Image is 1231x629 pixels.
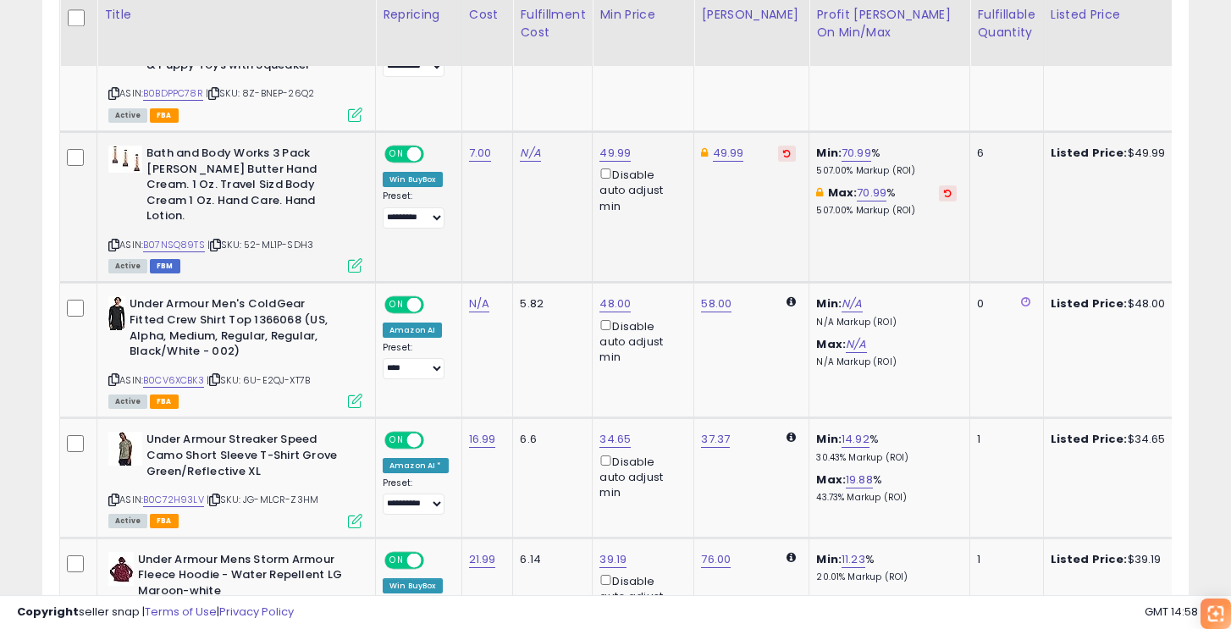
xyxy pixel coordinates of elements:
div: $39.19 [1051,552,1191,567]
a: 37.37 [701,431,730,448]
div: Disable auto adjust min [599,452,681,501]
b: Bath and Body Works 3 Pack [PERSON_NAME] Butter Hand Cream. 1 Oz. Travel Sizd Body Cream 1 Oz. Ha... [146,146,352,229]
div: Amazon AI * [383,458,449,473]
img: 31qdEAF9N0L._SL40_.jpg [108,146,142,173]
span: FBA [150,395,179,409]
a: 21.99 [469,551,496,568]
div: ASIN: [108,146,362,271]
p: 507.00% Markup (ROI) [816,205,957,217]
strong: Copyright [17,604,79,620]
div: 1 [977,432,1030,447]
span: | SKU: 8Z-BNEP-26Q2 [206,86,314,100]
b: Min: [816,145,842,161]
span: FBM [150,259,180,273]
span: 2025-09-7 14:58 GMT [1145,604,1214,620]
div: % [816,552,957,583]
div: % [816,146,957,177]
div: Title [104,6,368,24]
div: $48.00 [1051,296,1191,312]
p: 20.01% Markup (ROI) [816,571,957,583]
a: 39.19 [599,551,627,568]
span: FBA [150,514,179,528]
p: N/A Markup (ROI) [816,317,957,328]
a: 70.99 [842,145,871,162]
span: FBA [150,108,179,123]
b: Min: [816,295,842,312]
span: OFF [422,147,449,162]
a: Privacy Policy [219,604,294,620]
b: Under Armour Mens Storm Armour Fleece Hoodie - Water Repellent LG Maroon-white [138,552,344,604]
div: 1 [977,552,1030,567]
b: Max: [816,336,846,352]
a: 14.92 [842,431,869,448]
span: ON [386,298,407,312]
b: Listed Price: [1051,431,1128,447]
div: Preset: [383,342,449,380]
div: Disable auto adjust min [599,317,681,366]
div: % [816,472,957,504]
div: 6.6 [520,432,579,447]
span: OFF [422,433,449,448]
div: 6.14 [520,552,579,567]
div: 5.82 [520,296,579,312]
div: Preset: [383,190,449,229]
a: N/A [842,295,862,312]
div: [PERSON_NAME] [701,6,802,24]
span: ON [386,553,407,567]
div: % [816,185,957,217]
div: $34.65 [1051,432,1191,447]
div: Min Price [599,6,687,24]
a: Terms of Use [145,604,217,620]
span: | SKU: 52-ML1P-SDH3 [207,238,313,251]
a: 7.00 [469,145,492,162]
span: ON [386,433,407,448]
span: All listings currently available for purchase on Amazon [108,395,147,409]
img: 31wqkMKZ8nL._SL40_.jpg [108,296,125,330]
span: ON [386,147,407,162]
a: 76.00 [701,551,731,568]
img: 419INNG7V+L._SL40_.jpg [108,432,142,466]
div: 6 [977,146,1030,161]
div: Disable auto adjust min [599,165,681,214]
div: Win BuyBox [383,578,443,593]
span: All listings currently available for purchase on Amazon [108,514,147,528]
b: Listed Price: [1051,145,1128,161]
div: $49.99 [1051,146,1191,161]
div: ASIN: [108,432,362,526]
a: 49.99 [713,145,744,162]
div: Fulfillment Cost [520,6,585,41]
a: N/A [846,336,866,353]
div: Repricing [383,6,455,24]
div: Disable auto adjust min [599,571,681,621]
span: | SKU: 6U-E2QJ-XT7B [207,373,310,387]
span: OFF [422,298,449,312]
div: ASIN: [108,296,362,406]
b: Max: [828,185,858,201]
div: Win BuyBox [383,172,443,187]
a: 19.88 [846,472,873,488]
a: 34.65 [599,431,631,448]
a: N/A [469,295,489,312]
div: Listed Price [1051,6,1197,24]
a: B0BDPPC78R [143,86,203,101]
p: 30.43% Markup (ROI) [816,452,957,464]
a: 11.23 [842,551,865,568]
div: % [816,432,957,463]
b: Under Armour Streaker Speed Camo Short Sleeve T-Shirt Grove Green/Reflective XL [146,432,352,483]
a: B07NSQ89TS [143,238,205,252]
b: Max: [816,472,846,488]
span: All listings currently available for purchase on Amazon [108,259,147,273]
a: B0CV6XCBK3 [143,373,204,388]
div: 0 [977,296,1030,312]
p: N/A Markup (ROI) [816,356,957,368]
div: Cost [469,6,506,24]
span: | SKU: JG-MLCR-Z3HM [207,493,318,506]
a: 48.00 [599,295,631,312]
a: 49.99 [599,145,631,162]
b: Under Armour Men's ColdGear Fitted Crew Shirt Top 1366068 (US, Alpha, Medium, Regular, Regular, B... [130,296,335,363]
p: 43.73% Markup (ROI) [816,492,957,504]
div: Fulfillable Quantity [977,6,1035,41]
b: Min: [816,431,842,447]
span: All listings currently available for purchase on Amazon [108,108,147,123]
img: 417N7kikzTL._SL40_.jpg [108,552,134,586]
